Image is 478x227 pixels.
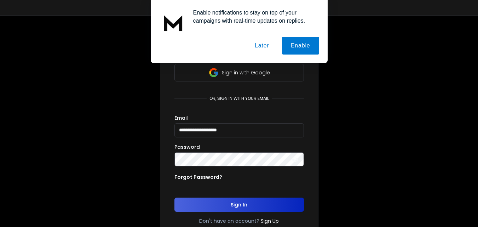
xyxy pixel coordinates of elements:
[199,217,259,225] p: Don't have an account?
[174,115,188,120] label: Email
[174,198,304,212] button: Sign In
[222,69,270,76] p: Sign in with Google
[159,8,188,37] img: notification icon
[174,64,304,81] button: Sign in with Google
[261,217,279,225] a: Sign Up
[246,37,278,55] button: Later
[174,174,222,181] p: Forgot Password?
[207,96,272,101] p: or, sign in with your email
[188,8,319,25] div: Enable notifications to stay on top of your campaigns with real-time updates on replies.
[174,144,200,149] label: Password
[282,37,319,55] button: Enable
